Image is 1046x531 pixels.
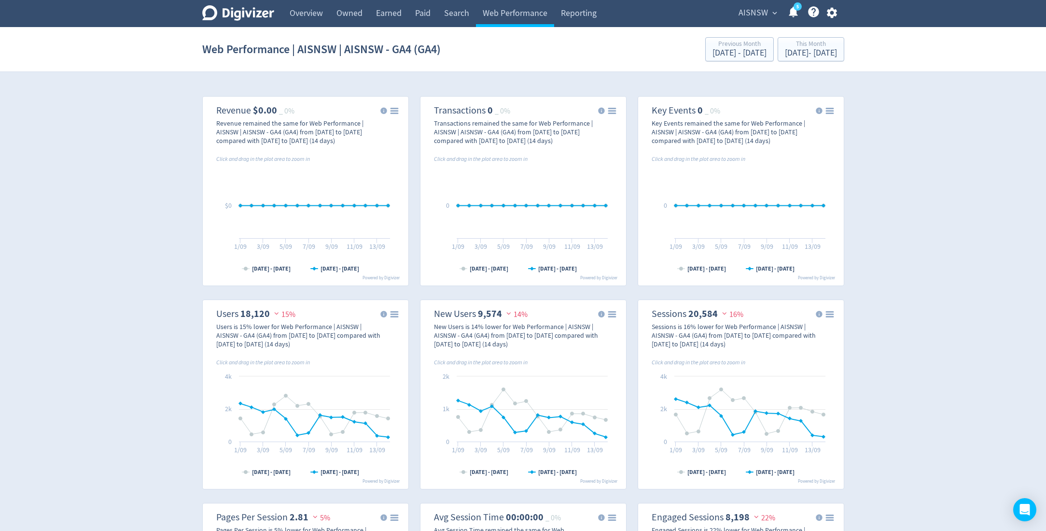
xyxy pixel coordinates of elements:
text: 13/09 [586,242,602,251]
dt: New Users [434,308,476,320]
text: [DATE] - [DATE] [687,265,726,273]
text: [DATE] - [DATE] [755,468,794,476]
svg: New Users 9,574 14% [424,304,622,485]
text: [DATE] - [DATE] [538,265,576,273]
div: Revenue remained the same for Web Performance | AISNSW | AISNSW - GA4 (GA4) from [DATE] to [DATE]... [216,119,383,145]
img: negative-performance.svg [310,513,320,520]
span: _ 0% [545,513,561,523]
div: [DATE] - [DATE] [785,49,837,57]
text: [DATE] - [DATE] [252,265,291,273]
text: 3/09 [692,242,705,251]
text: 7/09 [302,242,315,251]
text: 0 [446,437,449,446]
text: 5/09 [497,242,510,251]
text: 13/09 [369,242,385,251]
text: 5/09 [715,445,727,454]
text: 9/09 [325,445,337,454]
div: Users is 15% lower for Web Performance | AISNSW | AISNSW - GA4 (GA4) from [DATE] to [DATE] compar... [216,322,383,348]
text: 13/09 [804,445,820,454]
i: Click and drag in the plot area to zoom in [652,155,745,163]
div: Open Intercom Messenger [1013,498,1036,521]
text: 11/09 [564,445,580,454]
div: Previous Month [712,41,767,49]
text: 3/09 [257,445,269,454]
text: 3/09 [474,445,487,454]
text: 13/09 [586,445,602,454]
strong: $0.00 [253,104,277,117]
text: [DATE] - [DATE] [470,468,508,476]
text: 5/09 [497,445,510,454]
button: Previous Month[DATE] - [DATE] [705,37,774,61]
text: 11/09 [346,445,362,454]
strong: 20,584 [688,307,718,320]
strong: 18,120 [240,307,270,320]
text: 11/09 [781,242,797,251]
text: 11/09 [781,445,797,454]
dt: Avg Session Time [434,511,504,523]
dt: Transactions [434,104,486,116]
text: 3/09 [257,242,269,251]
text: Powered by Digivizer [363,275,400,281]
text: Powered by Digivizer [363,478,400,484]
text: 0 [446,201,449,210]
dt: Users [216,308,238,320]
span: AISNSW [739,5,768,21]
text: 13/09 [369,445,385,454]
button: This Month[DATE]- [DATE] [778,37,844,61]
text: Powered by Digivizer [798,478,836,484]
text: [DATE] - [DATE] [252,468,291,476]
text: 9/09 [760,242,773,251]
span: 16% [720,310,743,319]
span: 5% [310,513,330,523]
text: 7/09 [520,445,532,454]
text: 9/09 [760,445,773,454]
strong: 9,574 [478,307,502,320]
text: 7/09 [738,242,750,251]
span: 14% [504,310,528,319]
img: negative-performance.svg [272,310,281,317]
strong: 0 [488,104,493,117]
text: 5/09 [279,445,292,454]
text: 13/09 [804,242,820,251]
span: 22% [752,513,775,523]
text: 3/09 [692,445,705,454]
text: 7/09 [520,242,532,251]
text: 1/09 [669,445,682,454]
span: 15% [272,310,295,319]
img: negative-performance.svg [504,310,514,317]
text: 2k [225,404,232,413]
img: negative-performance.svg [752,513,761,520]
dt: Key Events [652,104,696,116]
text: [DATE] - [DATE] [538,468,576,476]
text: 2k [443,372,449,381]
dt: Revenue [216,104,251,116]
text: 1k [443,404,449,413]
text: $0 [225,201,232,210]
button: AISNSW [735,5,780,21]
text: 9/09 [543,445,555,454]
i: Click and drag in the plot area to zoom in [434,155,528,163]
text: 3/09 [474,242,487,251]
div: Key Events remained the same for Web Performance | AISNSW | AISNSW - GA4 (GA4) from [DATE] to [DA... [652,119,819,145]
i: Click and drag in the plot area to zoom in [652,359,745,366]
span: _ 0% [495,106,510,116]
text: 1/09 [669,242,682,251]
text: 4k [225,372,232,381]
text: Powered by Digivizer [580,478,618,484]
text: [DATE] - [DATE] [320,265,359,273]
text: 0 [664,201,667,210]
div: This Month [785,41,837,49]
h1: Web Performance | AISNSW | AISNSW - GA4 (GA4) [202,34,441,65]
strong: 8,198 [725,511,750,524]
i: Click and drag in the plot area to zoom in [434,359,528,366]
text: 1/09 [452,445,464,454]
text: 7/09 [302,445,315,454]
div: Sessions is 16% lower for Web Performance | AISNSW | AISNSW - GA4 (GA4) from [DATE] to [DATE] com... [652,322,819,348]
text: [DATE] - [DATE] [755,265,794,273]
strong: 2.81 [290,511,308,524]
text: [DATE] - [DATE] [687,468,726,476]
strong: 0 [697,104,703,117]
text: 9/09 [325,242,337,251]
text: 5 [796,3,798,10]
svg: Users 18,120 15% [207,304,404,485]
